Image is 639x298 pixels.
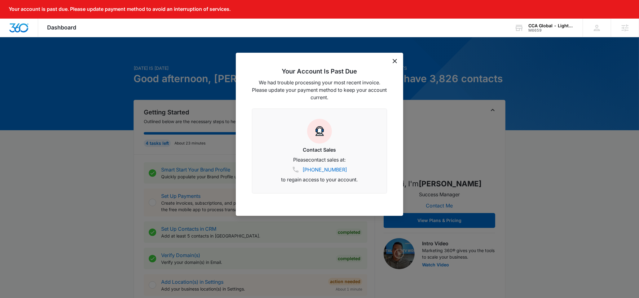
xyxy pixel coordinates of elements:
div: Dashboard [38,19,86,37]
p: We had trouble processing your most recent invoice. Please update your payment method to keep you... [252,79,387,101]
p: Please contact sales at: to regain access to your account. [260,156,379,183]
a: [PHONE_NUMBER] [302,166,347,173]
h2: Your Account Is Past Due [252,68,387,75]
div: account id [528,28,574,33]
button: dismiss this dialog [393,59,397,63]
h3: Contact Sales [260,146,379,153]
p: Your account is past due. Please update payment method to avoid an interruption of services. [9,6,231,12]
div: account name [528,23,574,28]
span: Dashboard [47,24,77,31]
